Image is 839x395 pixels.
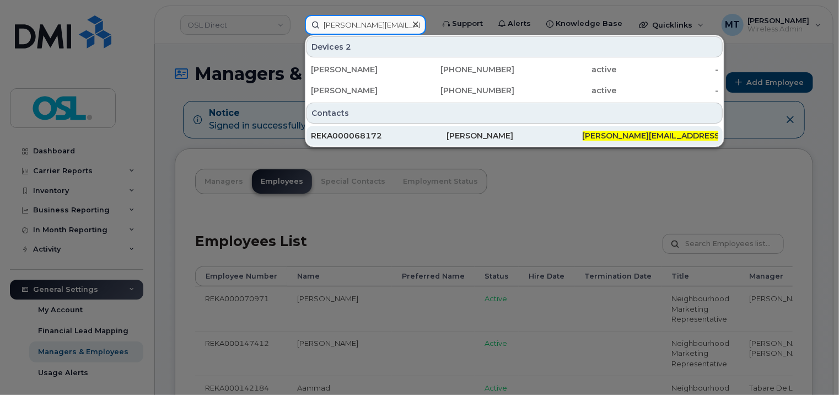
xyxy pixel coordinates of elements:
[311,64,413,75] div: [PERSON_NAME]
[306,36,723,57] div: Devices
[616,64,718,75] div: -
[306,103,723,124] div: Contacts
[583,131,789,141] span: [PERSON_NAME][EMAIL_ADDRESS][DOMAIN_NAME]
[413,85,515,96] div: [PHONE_NUMBER]
[413,64,515,75] div: [PHONE_NUMBER]
[306,81,723,100] a: [PERSON_NAME][PHONE_NUMBER]active-
[306,126,723,146] a: REKA000068172[PERSON_NAME][PERSON_NAME][EMAIL_ADDRESS][DOMAIN_NAME]
[311,130,447,141] div: REKA000068172
[515,85,617,96] div: active
[515,64,617,75] div: active
[311,85,413,96] div: [PERSON_NAME]
[306,60,723,79] a: [PERSON_NAME][PHONE_NUMBER]active-
[447,130,582,141] div: [PERSON_NAME]
[346,41,351,52] span: 2
[616,85,718,96] div: -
